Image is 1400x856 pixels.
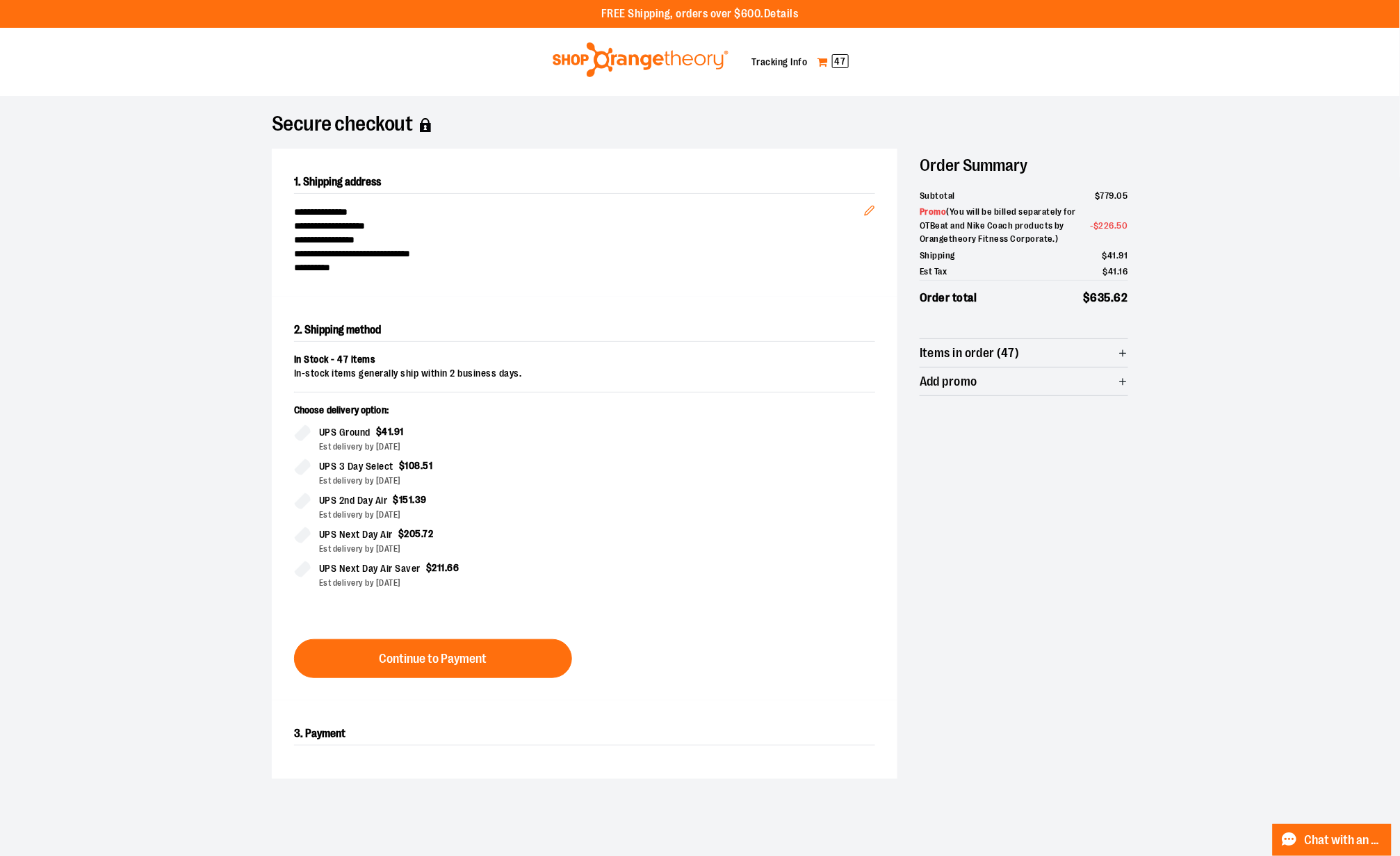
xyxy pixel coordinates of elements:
[920,347,1020,360] span: Items in order (47)
[1117,250,1120,261] span: .
[1109,266,1118,277] span: 41
[294,319,875,342] h2: 2. Shipping method
[1100,190,1115,201] span: 779
[1103,266,1109,277] span: $
[394,426,404,437] span: 91
[853,183,886,231] button: Edit
[294,723,875,746] h2: 3. Payment
[432,562,446,573] span: 211
[294,561,311,577] input: UPS Next Day Air Saver$211.66Est delivery by [DATE]
[319,475,573,487] div: Est delivery by [DATE]
[1108,250,1117,261] span: 41
[398,528,405,539] span: $
[319,543,573,555] div: Est delivery by [DATE]
[1091,219,1128,233] span: -
[448,562,459,573] span: 66
[393,494,400,505] span: $
[1305,834,1383,847] span: Chat with an Expert
[1119,266,1128,277] span: 16
[413,494,416,505] span: .
[294,367,875,381] div: In-stock items generally ship within 2 business days.
[319,441,573,453] div: Est delivery by [DATE]
[601,6,799,22] p: FREE Shipping, orders over $600.
[1094,220,1100,231] span: $
[294,171,875,194] h2: 1. Shipping address
[1091,291,1112,304] span: 635
[920,206,1077,244] span: ( You will be billed separately for OTBeat and Nike Coach products by Orangetheory Fitness Corpor...
[920,368,1128,395] button: Add promo
[1117,190,1128,201] span: 05
[399,494,413,505] span: 151
[1117,220,1128,231] span: 50
[294,353,875,367] div: In Stock - 47 items
[1119,250,1128,261] span: 91
[294,639,572,678] button: Continue to Payment
[920,249,955,263] span: Shipping
[920,206,947,217] span: Promo
[1112,291,1115,304] span: .
[319,561,421,577] span: UPS Next Day Air Saver
[376,426,382,437] span: $
[920,265,947,279] span: Est Tax
[423,460,433,471] span: 51
[421,528,423,539] span: .
[1099,220,1115,231] span: 226
[319,527,393,543] span: UPS Next Day Air
[920,189,955,203] span: Subtotal
[399,460,405,471] span: $
[1114,291,1128,304] span: 62
[1096,190,1101,201] span: $
[764,8,799,20] a: Details
[920,375,977,388] span: Add promo
[319,459,393,475] span: UPS 3 Day Select
[294,459,311,475] input: UPS 3 Day Select$108.51Est delivery by [DATE]
[1115,190,1118,201] span: .
[1273,824,1392,856] button: Chat with an Expert
[751,56,808,67] a: Tracking Info
[920,339,1128,367] button: Items in order (47)
[445,562,448,573] span: .
[405,528,422,539] span: 205
[421,460,423,471] span: .
[272,118,1128,132] h1: Secure checkout
[294,425,311,441] input: UPS Ground$41.91Est delivery by [DATE]
[426,562,432,573] span: $
[920,149,1128,182] h2: Order Summary
[319,577,573,589] div: Est delivery by [DATE]
[319,493,388,509] span: UPS 2nd Day Air
[1084,291,1091,304] span: $
[1118,266,1120,277] span: .
[423,528,434,539] span: 72
[1102,250,1108,261] span: $
[1115,220,1118,231] span: .
[382,426,392,437] span: 41
[380,652,487,666] span: Continue to Payment
[319,509,573,521] div: Est delivery by [DATE]
[294,404,573,425] p: Choose delivery option:
[392,426,395,437] span: .
[319,425,371,441] span: UPS Ground
[415,494,427,505] span: 39
[920,289,977,307] span: Order total
[294,493,311,509] input: UPS 2nd Day Air$151.39Est delivery by [DATE]
[832,54,849,68] span: 47
[551,42,731,77] img: Shop Orangetheory
[405,460,421,471] span: 108
[294,527,311,543] input: UPS Next Day Air$205.72Est delivery by [DATE]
